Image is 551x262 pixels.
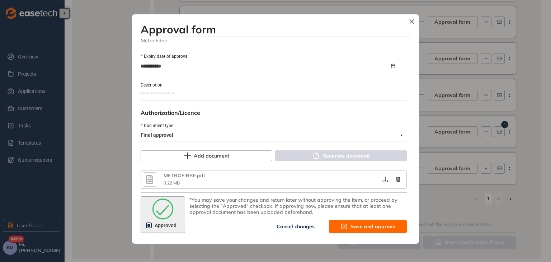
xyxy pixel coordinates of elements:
h3: Approval form [141,23,410,36]
span: Add document [194,152,229,160]
label: Description [141,82,163,89]
input: Expiry date of approval [141,62,390,70]
button: Add document [141,150,272,161]
button: Cancel changes [265,220,326,233]
label: Document type [141,122,173,129]
div: METROFIBRE.pdf [164,173,235,179]
span: Authorization/Licence [141,109,200,116]
span: Metro Fibre [141,37,410,44]
span: 0.22 MB [164,180,180,186]
span: Cancel changes [277,223,315,230]
button: Close [406,16,417,27]
span: Save and approve [350,223,395,230]
span: Final approval [141,130,403,141]
button: Save and approve [329,220,407,233]
textarea: Description [141,89,407,100]
div: *You may save your changes and return later without approving the item, or proceed by selecting t... [189,197,407,215]
span: Approved [152,221,179,229]
label: Expiry date of approval [141,53,189,60]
